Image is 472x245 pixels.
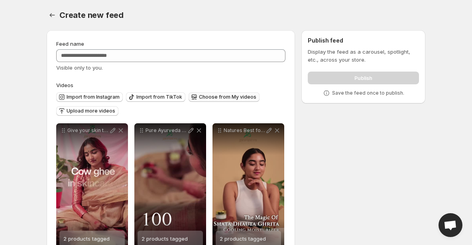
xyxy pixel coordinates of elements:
span: 2 products tagged [142,235,188,242]
span: Visible only to you. [56,64,103,71]
span: 2 products tagged [220,235,266,242]
span: Videos [56,82,73,88]
p: Pure Ayurveda Pure Glow Nourish heal and glow with our 100x washed A2 ghee formula [146,127,187,134]
h2: Publish feed [308,37,419,45]
span: 2 products tagged [63,235,110,242]
span: Create new feed [59,10,124,20]
span: Import from Instagram [67,94,120,100]
p: Natures Best for Your Skin Experience the magic of [PERSON_NAME] Ghrita with [PERSON_NAME] Gotuko... [224,127,265,134]
p: Save the feed once to publish. [332,90,404,96]
span: Feed name [56,41,84,47]
button: Upload more videos [56,106,118,116]
p: Display the feed as a carousel, spotlight, etc., across your store. [308,48,419,64]
span: Import from TikTok [136,94,182,100]
div: Open chat [439,213,462,237]
button: Settings [47,10,58,21]
span: Upload more videos [67,108,115,114]
p: Give your skin the gift of nature with A2 cow ghee-infused products by Gaurisatva [67,127,109,134]
button: Import from Instagram [56,92,123,102]
button: Import from TikTok [126,92,185,102]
